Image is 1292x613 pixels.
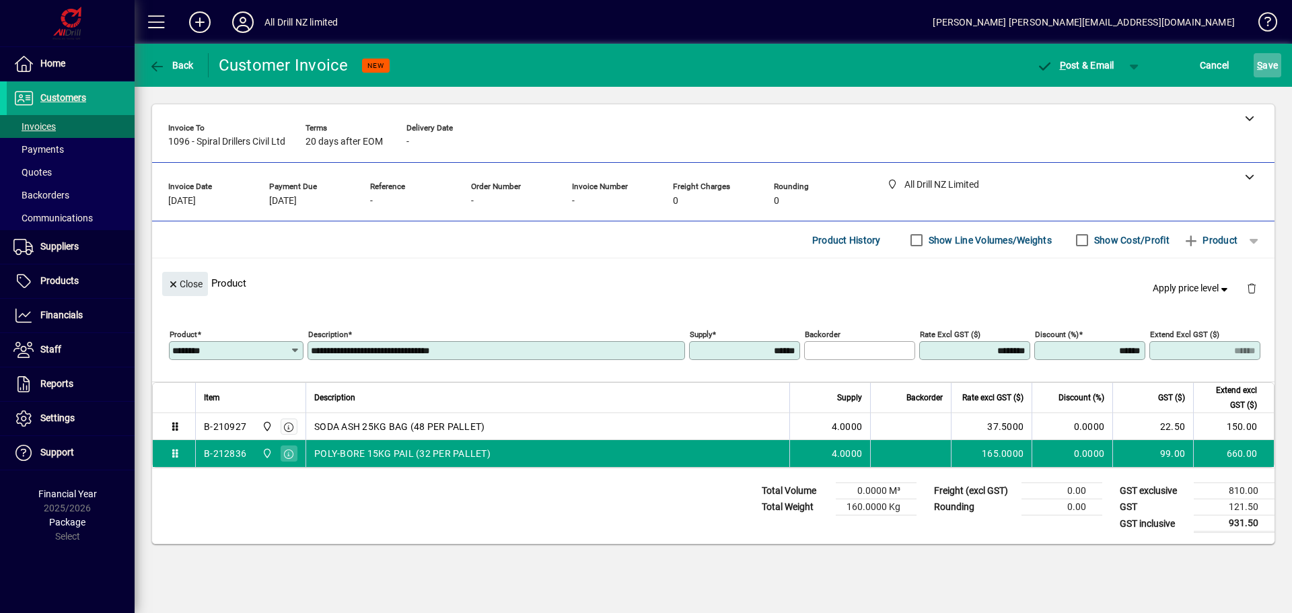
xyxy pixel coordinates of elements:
[774,196,779,207] span: 0
[690,330,712,339] mat-label: Supply
[7,161,135,184] a: Quotes
[152,258,1275,308] div: Product
[7,115,135,138] a: Invoices
[920,330,980,339] mat-label: Rate excl GST ($)
[962,390,1024,405] span: Rate excl GST ($)
[40,378,73,389] span: Reports
[40,275,79,286] span: Products
[7,184,135,207] a: Backorders
[306,137,383,147] span: 20 days after EOM
[1113,483,1194,499] td: GST exclusive
[7,436,135,470] a: Support
[170,330,197,339] mat-label: Product
[960,420,1024,433] div: 37.5000
[1193,413,1274,440] td: 150.00
[7,367,135,401] a: Reports
[13,213,93,223] span: Communications
[1235,272,1268,304] button: Delete
[40,241,79,252] span: Suppliers
[1235,282,1268,294] app-page-header-button: Delete
[135,53,209,77] app-page-header-button: Back
[40,58,65,69] span: Home
[13,167,52,178] span: Quotes
[1113,515,1194,532] td: GST inclusive
[168,196,196,207] span: [DATE]
[314,420,485,433] span: SODA ASH 25KG BAG (48 PER PALLET)
[168,137,285,147] span: 1096 - Spiral Drillers Civil Ltd
[1158,390,1185,405] span: GST ($)
[927,499,1021,515] td: Rounding
[221,10,264,34] button: Profile
[7,333,135,367] a: Staff
[13,121,56,132] span: Invoices
[1257,60,1262,71] span: S
[1036,60,1114,71] span: ost & Email
[812,229,881,251] span: Product History
[1021,483,1102,499] td: 0.00
[219,55,349,76] div: Customer Invoice
[367,61,384,70] span: NEW
[1194,515,1275,532] td: 931.50
[673,196,678,207] span: 0
[40,447,74,458] span: Support
[1030,53,1121,77] button: Post & Email
[1113,499,1194,515] td: GST
[1091,233,1170,247] label: Show Cost/Profit
[7,138,135,161] a: Payments
[258,419,274,434] span: All Drill NZ Limited
[49,517,85,528] span: Package
[38,489,97,499] span: Financial Year
[204,390,220,405] span: Item
[7,264,135,298] a: Products
[471,196,474,207] span: -
[204,447,246,460] div: B-212836
[836,483,917,499] td: 0.0000 M³
[572,196,575,207] span: -
[40,412,75,423] span: Settings
[1112,440,1193,467] td: 99.00
[40,310,83,320] span: Financials
[168,273,203,295] span: Close
[13,144,64,155] span: Payments
[269,196,297,207] span: [DATE]
[1021,499,1102,515] td: 0.00
[755,483,836,499] td: Total Volume
[145,53,197,77] button: Back
[1193,440,1274,467] td: 660.00
[370,196,373,207] span: -
[1032,413,1112,440] td: 0.0000
[1150,330,1219,339] mat-label: Extend excl GST ($)
[7,402,135,435] a: Settings
[1035,330,1079,339] mat-label: Discount (%)
[755,499,836,515] td: Total Weight
[805,330,840,339] mat-label: Backorder
[264,11,338,33] div: All Drill NZ limited
[1194,483,1275,499] td: 810.00
[1060,60,1066,71] span: P
[178,10,221,34] button: Add
[13,190,69,201] span: Backorders
[926,233,1052,247] label: Show Line Volumes/Weights
[906,390,943,405] span: Backorder
[832,447,863,460] span: 4.0000
[162,272,208,296] button: Close
[927,483,1021,499] td: Freight (excl GST)
[1194,499,1275,515] td: 121.50
[1200,55,1229,76] span: Cancel
[406,137,409,147] span: -
[149,60,194,71] span: Back
[837,390,862,405] span: Supply
[40,344,61,355] span: Staff
[40,92,86,103] span: Customers
[7,299,135,332] a: Financials
[1112,413,1193,440] td: 22.50
[933,11,1235,33] div: [PERSON_NAME] [PERSON_NAME][EMAIL_ADDRESS][DOMAIN_NAME]
[836,499,917,515] td: 160.0000 Kg
[7,47,135,81] a: Home
[1032,440,1112,467] td: 0.0000
[1153,281,1231,295] span: Apply price level
[258,446,274,461] span: All Drill NZ Limited
[1196,53,1233,77] button: Cancel
[1176,228,1244,252] button: Product
[1183,229,1237,251] span: Product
